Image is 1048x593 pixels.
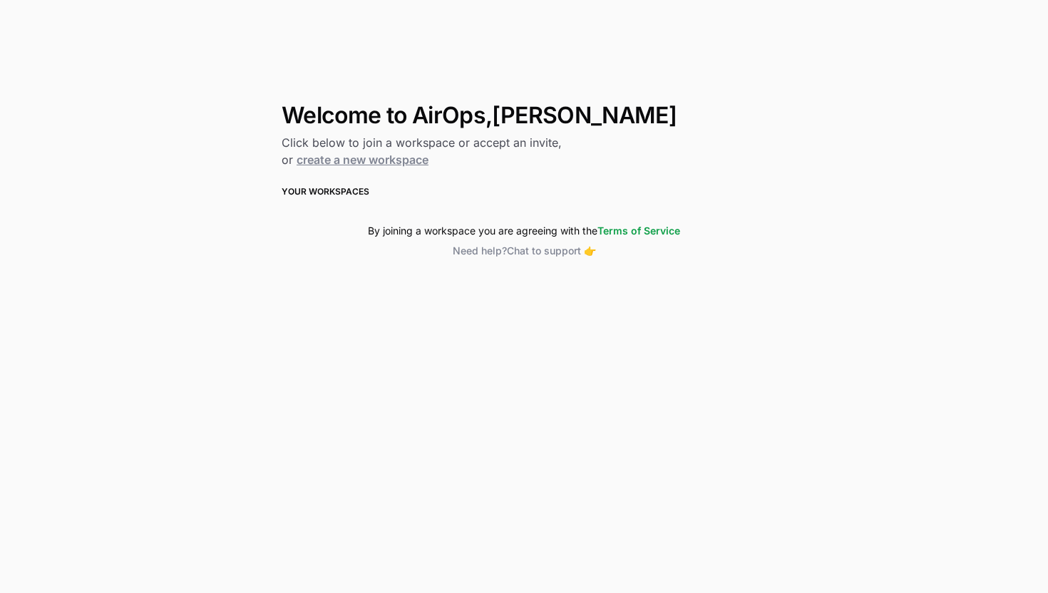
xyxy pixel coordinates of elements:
span: Chat to support 👉 [507,244,596,257]
h2: Click below to join a workspace or accept an invite, or [282,134,766,168]
div: By joining a workspace you are agreeing with the [282,224,766,238]
a: Terms of Service [597,225,680,237]
h1: Welcome to AirOps, [PERSON_NAME] [282,103,766,128]
button: Need help?Chat to support 👉 [282,244,766,258]
h3: Your Workspaces [282,185,766,198]
a: create a new workspace [297,153,428,167]
span: Need help? [453,244,507,257]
